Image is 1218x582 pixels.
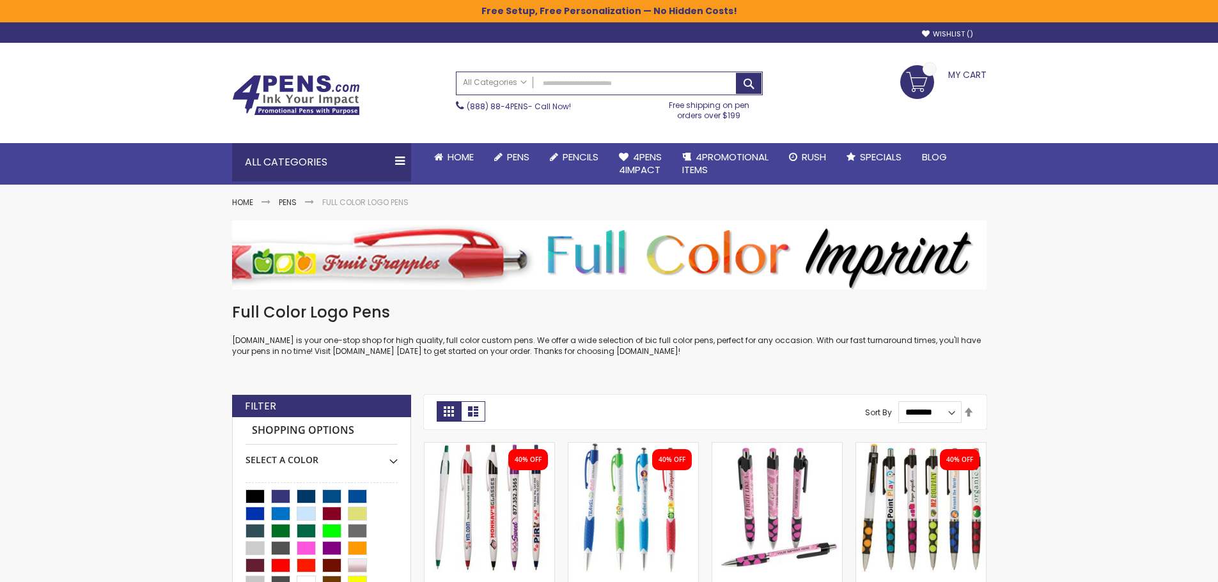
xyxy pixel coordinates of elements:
[467,101,528,112] a: (888) 88-4PENS
[672,143,779,185] a: 4PROMOTIONALITEMS
[568,442,698,453] a: Island II Pen - Full Color Imprint
[425,443,554,572] img: Slimster Pen - Full Color Imprint
[802,150,826,164] span: Rush
[232,75,360,116] img: 4Pens Custom Pens and Promotional Products
[712,442,842,453] a: Squared Breast Cancer Slimster Adpen™
[448,150,474,164] span: Home
[865,406,892,417] label: Sort By
[922,150,947,164] span: Blog
[836,143,912,171] a: Specials
[515,456,542,464] div: 40% OFF
[712,443,842,572] img: Squared Breast Cancer Slimster Adpen™
[563,150,598,164] span: Pencils
[659,456,685,464] div: 40% OFF
[609,143,672,185] a: 4Pens4impact
[424,143,484,171] a: Home
[779,143,836,171] a: Rush
[856,442,986,453] a: Madeline I Plastic Pen - Full Color
[232,302,987,323] h1: Full Color Logo Pens
[425,442,554,453] a: Slimster Pen - Full Color Imprint
[682,150,769,176] span: 4PROMOTIONAL ITEMS
[232,335,987,356] p: [DOMAIN_NAME] is your one-stop shop for high quality, full color custom pens. We offer a wide sel...
[568,443,698,572] img: Island II Pen - Full Color Imprint
[246,417,398,445] strong: Shopping Options
[619,150,662,176] span: 4Pens 4impact
[912,143,957,171] a: Blog
[232,220,987,289] img: Full Color Logo Pens
[232,197,253,208] a: Home
[245,399,276,413] strong: Filter
[279,197,297,208] a: Pens
[232,143,411,181] div: All Categories
[246,445,398,466] div: Select A Color
[437,401,461,422] strong: Grid
[922,29,973,39] a: Wishlist
[856,443,986,572] img: Madeline I Plastic Pen - Full Color
[540,143,609,171] a: Pencils
[860,150,902,164] span: Specials
[946,456,973,464] div: 40% OFF
[655,95,763,121] div: Free shipping on pen orders over $199
[457,72,533,93] a: All Categories
[467,101,571,112] span: - Call Now!
[322,197,409,208] strong: Full Color Logo Pens
[484,143,540,171] a: Pens
[463,77,527,88] span: All Categories
[507,150,529,164] span: Pens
